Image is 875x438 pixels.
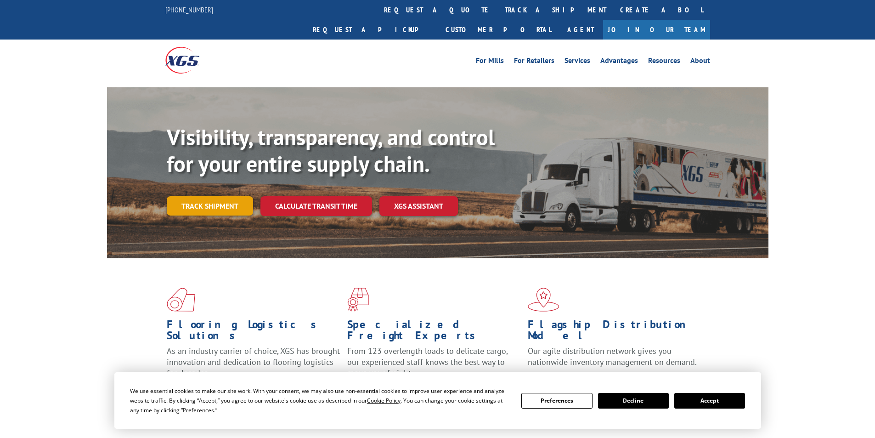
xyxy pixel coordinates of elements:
button: Accept [674,393,745,409]
span: Cookie Policy [367,397,401,404]
button: Decline [598,393,669,409]
h1: Flooring Logistics Solutions [167,319,340,346]
a: Track shipment [167,196,253,216]
span: Our agile distribution network gives you nationwide inventory management on demand. [528,346,697,367]
div: We use essential cookies to make our site work. With your consent, we may also use non-essential ... [130,386,510,415]
div: Cookie Consent Prompt [114,372,761,429]
a: About [690,57,710,67]
h1: Specialized Freight Experts [347,319,521,346]
span: As an industry carrier of choice, XGS has brought innovation and dedication to flooring logistics... [167,346,340,378]
a: Agent [558,20,603,40]
a: Customer Portal [439,20,558,40]
a: Request a pickup [306,20,439,40]
span: Preferences [183,406,214,414]
p: From 123 overlength loads to delicate cargo, our experienced staff knows the best way to move you... [347,346,521,387]
img: xgs-icon-flagship-distribution-model-red [528,288,559,312]
a: For Retailers [514,57,554,67]
a: Calculate transit time [260,196,372,216]
img: xgs-icon-focused-on-flooring-red [347,288,369,312]
a: [PHONE_NUMBER] [165,5,213,14]
a: For Mills [476,57,504,67]
a: Join Our Team [603,20,710,40]
a: XGS ASSISTANT [379,196,458,216]
img: xgs-icon-total-supply-chain-intelligence-red [167,288,195,312]
button: Preferences [521,393,592,409]
a: Services [565,57,590,67]
a: Advantages [600,57,638,67]
a: Resources [648,57,680,67]
b: Visibility, transparency, and control for your entire supply chain. [167,123,495,178]
h1: Flagship Distribution Model [528,319,701,346]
